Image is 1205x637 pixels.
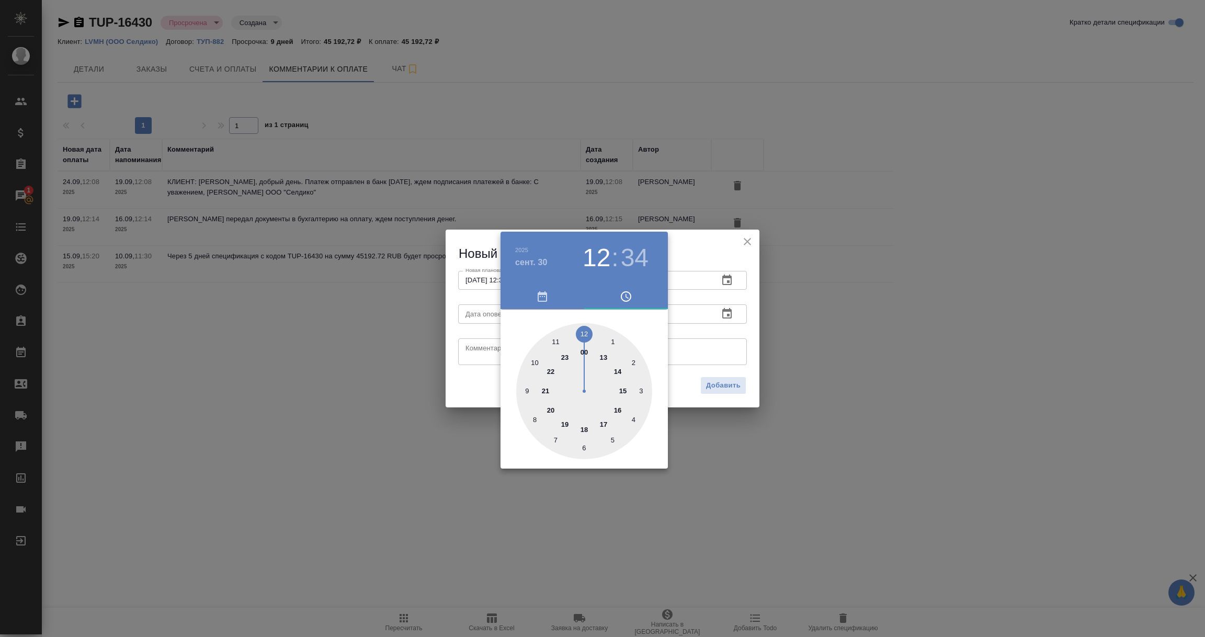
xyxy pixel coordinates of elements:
[515,247,528,253] button: 2025
[583,243,610,272] button: 12
[611,243,618,272] h3: :
[621,243,649,272] button: 34
[515,256,548,269] button: сент. 30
